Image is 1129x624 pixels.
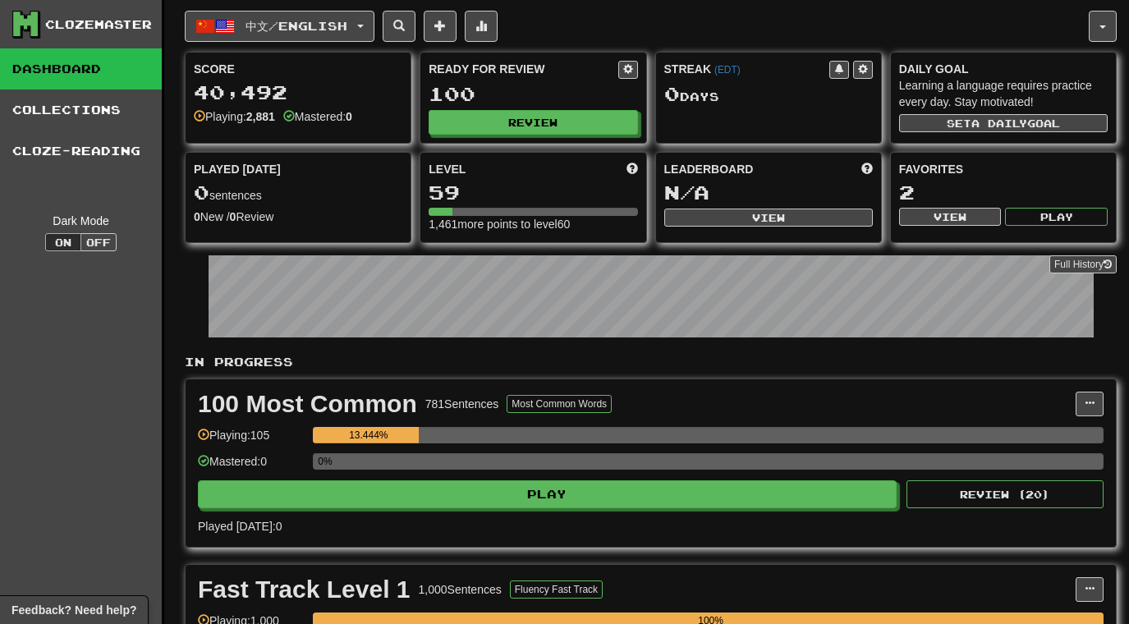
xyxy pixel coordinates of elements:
button: Off [80,233,117,251]
button: View [664,209,873,227]
div: Day s [664,84,873,105]
div: Streak [664,61,829,77]
span: Played [DATE]: 0 [198,520,282,533]
span: 0 [664,82,680,105]
div: sentences [194,182,402,204]
button: Review (20) [906,480,1104,508]
button: Play [1005,208,1108,226]
span: This week in points, UTC [861,161,873,177]
div: Playing: 105 [198,427,305,454]
div: 2 [899,182,1108,203]
strong: 0 [194,210,200,223]
div: 100 [429,84,637,104]
button: Most Common Words [507,395,612,413]
div: Playing: [194,108,275,125]
button: Review [429,110,637,135]
span: 0 [194,181,209,204]
a: Full History [1049,255,1117,273]
div: Learning a language requires practice every day. Stay motivated! [899,77,1108,110]
span: Score more points to level up [626,161,638,177]
div: Dark Mode [12,213,149,229]
button: Fluency Fast Track [510,580,603,599]
strong: 0 [230,210,236,223]
div: Mastered: 0 [198,453,305,480]
a: (EDT) [714,64,741,76]
div: Clozemaster [45,16,152,33]
div: 1,461 more points to level 60 [429,216,637,232]
p: In Progress [185,354,1117,370]
div: New / Review [194,209,402,225]
div: 59 [429,182,637,203]
div: Ready for Review [429,61,617,77]
span: Leaderboard [664,161,754,177]
div: 13.444% [318,427,419,443]
button: More stats [465,11,498,42]
div: 100 Most Common [198,392,417,416]
div: 40,492 [194,82,402,103]
div: 1,000 Sentences [419,581,502,598]
div: Daily Goal [899,61,1108,77]
button: Seta dailygoal [899,114,1108,132]
strong: 2,881 [246,110,275,123]
div: Fast Track Level 1 [198,577,411,602]
button: Play [198,480,897,508]
div: Mastered: [283,108,352,125]
div: Score [194,61,402,77]
button: View [899,208,1002,226]
span: 中文 / English [246,19,347,33]
button: On [45,233,81,251]
span: N/A [664,181,709,204]
span: Level [429,161,466,177]
span: Open feedback widget [11,602,136,618]
span: Played [DATE] [194,161,281,177]
button: Add sentence to collection [424,11,457,42]
span: a daily [971,117,1027,129]
button: 中文/English [185,11,374,42]
div: Favorites [899,161,1108,177]
strong: 0 [346,110,352,123]
button: Search sentences [383,11,415,42]
div: 781 Sentences [425,396,499,412]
